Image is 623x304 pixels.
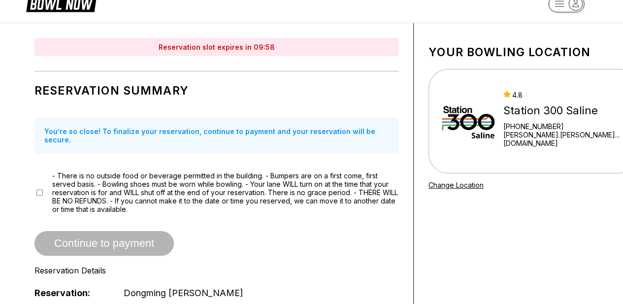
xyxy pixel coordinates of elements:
h1: Reservation Summary [34,84,398,98]
span: Dongming [PERSON_NAME] [124,288,243,298]
span: - There is no outside food or beverage permitted in the building. - Bumpers are on a first come, ... [52,171,398,213]
div: Reservation slot expires in 09:58 [34,38,398,56]
div: Reservation Details [34,266,398,275]
a: Change Location [428,181,484,189]
span: Reservation: [34,288,107,298]
div: You’re so close! To finalize your reservation, continue to payment and your reservation will be s... [34,117,398,154]
img: Station 300 Saline [442,84,494,158]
